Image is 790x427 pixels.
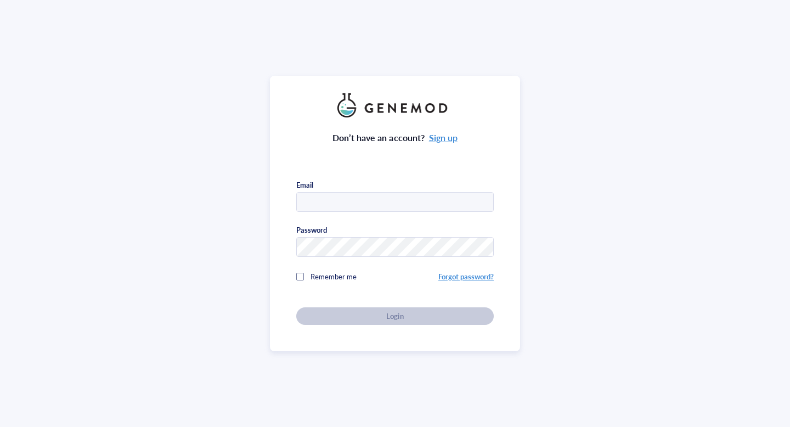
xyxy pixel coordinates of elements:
a: Forgot password? [438,271,494,282]
div: Don’t have an account? [332,131,458,145]
div: Password [296,225,327,235]
a: Sign up [429,131,458,144]
img: genemod_logo_light-BcqUzbGq.png [337,93,453,117]
span: Remember me [311,271,357,282]
div: Email [296,180,313,190]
